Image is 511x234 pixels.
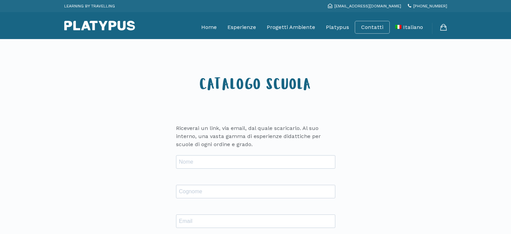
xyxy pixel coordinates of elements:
span: [PHONE_NUMBER] [413,4,447,8]
a: Platypus [326,19,349,36]
img: Platypus [64,21,135,31]
a: Home [201,19,217,36]
input: Cognome [176,185,335,198]
input: Nome [176,156,335,168]
a: Progetti Ambiente [267,19,315,36]
span: [EMAIL_ADDRESS][DOMAIN_NAME] [334,4,401,8]
a: Esperienze [227,19,256,36]
p: Riceverai un link, via email, dal quale scaricarlo. Al suo interno, una vasta gamma di esperienze... [176,124,335,148]
span: Catalogo Scuola [200,78,312,94]
p: LEARNING BY TRAVELLING [64,2,115,10]
a: [PHONE_NUMBER] [408,4,447,8]
a: Contatti [361,24,383,31]
input: Email [176,215,335,228]
a: [EMAIL_ADDRESS][DOMAIN_NAME] [328,4,401,8]
span: Italiano [403,24,423,30]
a: Italiano [395,19,423,36]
